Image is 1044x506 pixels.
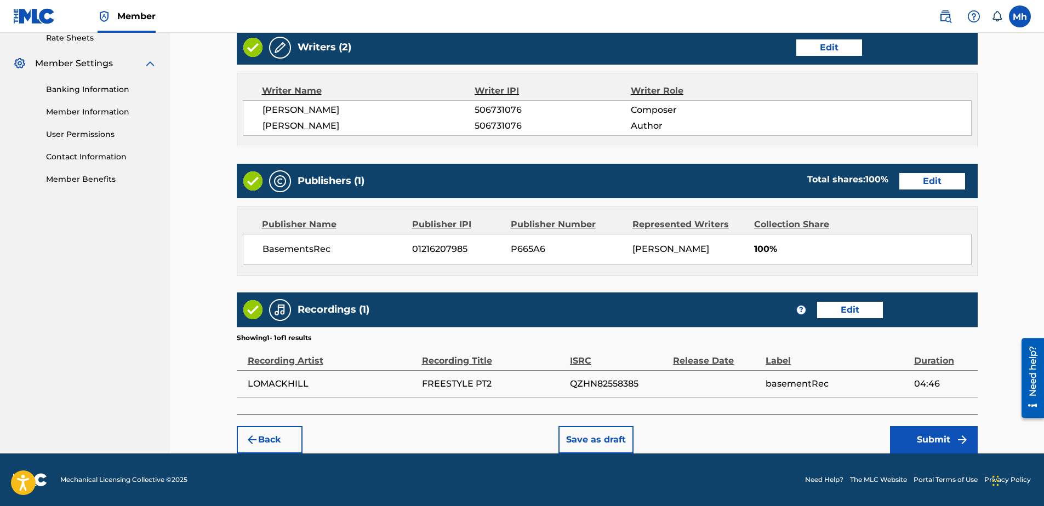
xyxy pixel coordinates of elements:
div: User Menu [1009,5,1031,27]
span: 506731076 [475,104,630,117]
img: help [967,10,980,23]
img: Member Settings [13,57,26,70]
a: Privacy Policy [984,475,1031,485]
div: Label [766,343,908,367]
span: basementRec [766,377,908,390]
span: Mechanical Licensing Collective © 2025 [60,475,187,485]
div: Writer IPI [475,84,631,97]
span: [PERSON_NAME] [263,104,475,117]
a: Banking Information [46,84,157,95]
span: 100 % [865,174,888,185]
img: expand [144,57,157,70]
div: Notifications [991,11,1002,22]
span: Composer [631,104,773,117]
span: ? [797,306,806,314]
a: Portal Terms of Use [914,475,978,485]
img: logo [13,473,47,486]
h5: Writers (2) [298,41,351,54]
img: Publishers [273,175,287,188]
button: Save as draft [558,426,634,453]
div: Recording Title [422,343,564,367]
button: Edit [899,173,965,189]
a: Public Search [934,5,956,27]
div: Represented Writers [632,218,746,231]
div: Release Date [673,343,760,367]
a: Contact Information [46,151,157,163]
div: Writer Name [262,84,475,97]
a: Member Information [46,106,157,118]
button: Edit [817,302,883,318]
div: ISRC [570,343,668,367]
img: Valid [243,300,263,319]
img: MLC Logo [13,8,55,24]
span: LOMACKHILL [248,377,417,390]
img: Top Rightsholder [98,10,111,23]
span: Member Settings [35,57,113,70]
h5: Recordings (1) [298,303,369,316]
span: QZHN82558385 [570,377,668,390]
button: Back [237,426,303,453]
img: Valid [243,171,263,191]
a: The MLC Website [850,475,907,485]
span: [PERSON_NAME] [632,244,709,254]
img: 7ee5dd4eb1f8a8e3ef2f.svg [246,433,259,446]
div: Drag [992,464,999,497]
img: f7272a7cc735f4ea7f67.svg [956,433,969,446]
img: search [939,10,952,23]
img: Recordings [273,303,287,317]
span: P665A6 [511,243,624,256]
h5: Publishers (1) [298,175,364,187]
iframe: Chat Widget [989,453,1044,506]
div: Recording Artist [248,343,417,367]
img: Writers [273,41,287,54]
span: BasementsRec [263,243,404,256]
div: Publisher IPI [412,218,503,231]
div: Help [963,5,985,27]
button: Edit [796,39,862,56]
a: Need Help? [805,475,843,485]
span: 506731076 [475,119,630,133]
img: Valid [243,38,263,57]
div: Writer Role [631,84,773,97]
span: Author [631,119,773,133]
a: Member Benefits [46,174,157,185]
div: Total shares: [807,173,888,186]
p: Showing 1 - 1 of 1 results [237,333,311,343]
span: 100% [754,243,971,256]
span: Member [117,10,156,22]
a: Rate Sheets [46,32,157,44]
div: Duration [914,343,972,367]
span: 01216207985 [412,243,503,256]
iframe: Resource Center [1013,334,1044,422]
button: Submit [890,426,978,453]
div: Publisher Number [511,218,624,231]
div: Collection Share [754,218,860,231]
a: User Permissions [46,129,157,140]
div: Publisher Name [262,218,404,231]
span: FREESTYLE PT2 [422,377,564,390]
span: 04:46 [914,377,972,390]
span: [PERSON_NAME] [263,119,475,133]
